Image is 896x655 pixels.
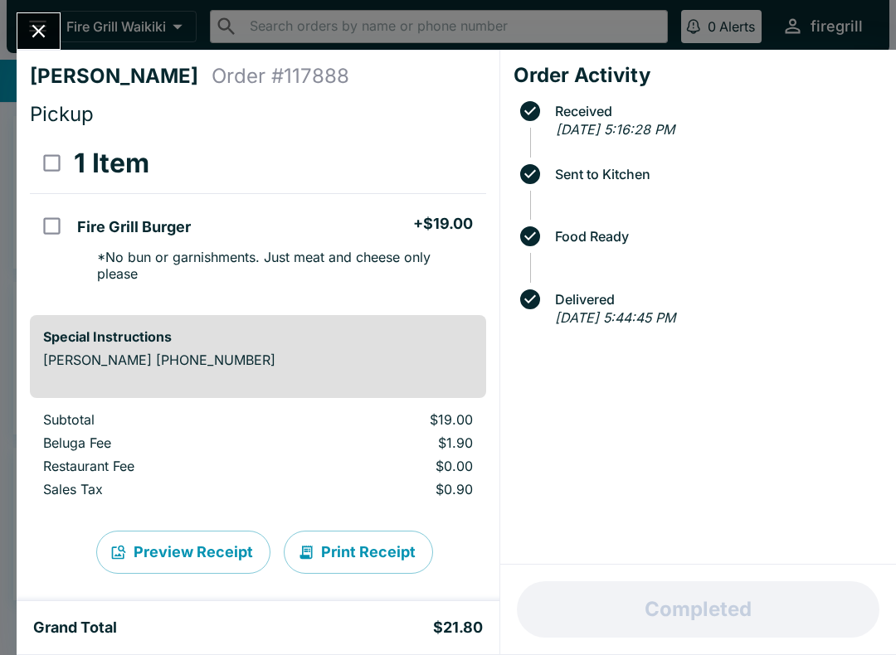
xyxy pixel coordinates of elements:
[547,104,883,119] span: Received
[17,13,60,49] button: Close
[74,147,149,180] h3: 1 Item
[43,458,276,474] p: Restaurant Fee
[284,531,433,574] button: Print Receipt
[547,167,883,182] span: Sent to Kitchen
[303,434,473,451] p: $1.90
[30,133,486,302] table: orders table
[77,217,191,237] h5: Fire Grill Burger
[30,411,486,504] table: orders table
[555,309,675,326] em: [DATE] 5:44:45 PM
[556,121,674,138] em: [DATE] 5:16:28 PM
[212,64,349,89] h4: Order # 117888
[303,458,473,474] p: $0.00
[303,481,473,497] p: $0.90
[84,249,473,282] p: * No bun or garnishments. Just meat and cheese only please
[547,229,883,244] span: Food Ready
[30,64,212,89] h4: [PERSON_NAME]
[43,328,473,345] h6: Special Instructions
[30,102,94,126] span: Pickup
[43,411,276,428] p: Subtotal
[43,352,473,368] p: [PERSON_NAME] [PHONE_NUMBER]
[96,531,270,574] button: Preview Receipt
[547,292,883,307] span: Delivered
[514,63,883,88] h4: Order Activity
[43,481,276,497] p: Sales Tax
[413,214,473,234] h5: + $19.00
[33,618,117,638] h5: Grand Total
[43,434,276,451] p: Beluga Fee
[303,411,473,428] p: $19.00
[433,618,483,638] h5: $21.80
